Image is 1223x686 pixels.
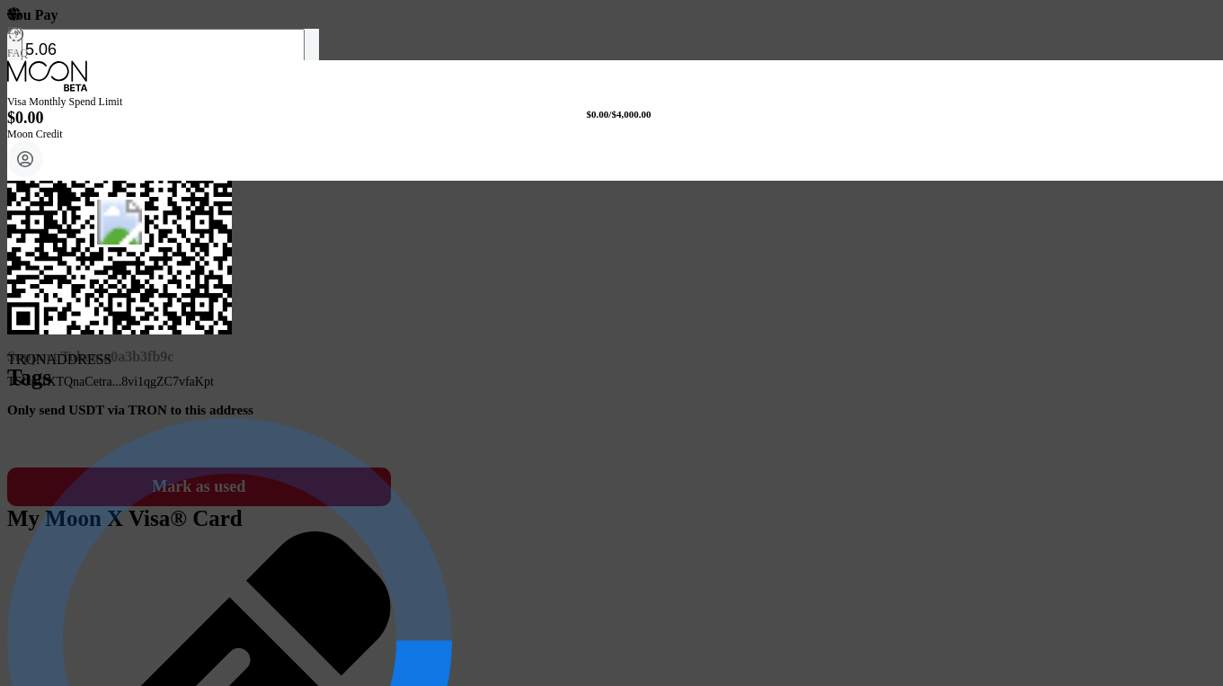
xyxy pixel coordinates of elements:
[7,352,452,368] div: TRON ADDRESS
[7,24,25,38] div: EN
[7,403,452,418] div: Only send USDT via TRON to this address
[7,375,452,389] div: TSUm1XTQnaCetra...8vi1qgZC7vfaKpt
